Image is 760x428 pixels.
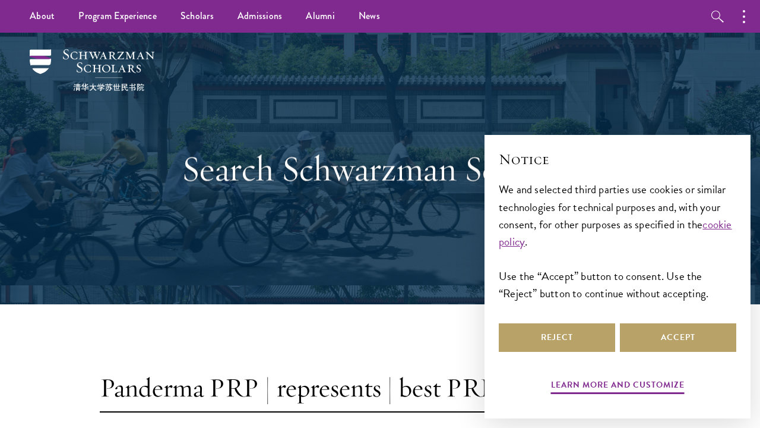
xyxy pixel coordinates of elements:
[499,149,736,169] h2: Notice
[499,216,732,250] a: cookie policy
[175,147,585,190] h1: Search Schwarzman Scholars
[30,49,154,91] img: Schwarzman Scholars
[100,364,581,413] input: Search
[551,377,685,396] button: Learn more and customize
[499,323,615,352] button: Reject
[620,323,736,352] button: Accept
[499,181,736,301] div: We and selected third parties use cookies or similar technologies for technical purposes and, wit...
